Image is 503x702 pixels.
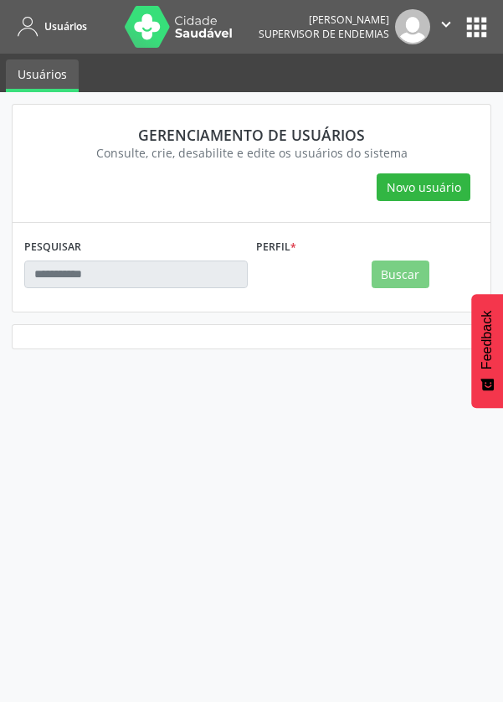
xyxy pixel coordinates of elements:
label: PESQUISAR [24,235,81,261]
div: Gerenciamento de usuários [36,126,467,144]
span: Supervisor de Endemias [259,27,389,41]
span: Usuários [44,19,87,34]
button:  [430,9,462,44]
button: Novo usuário [377,173,470,202]
i:  [437,15,455,34]
div: Consulte, crie, desabilite e edite os usuários do sistema [36,144,467,162]
span: Feedback [480,311,495,369]
button: Buscar [372,261,429,289]
a: Usuários [12,13,87,40]
img: img [395,9,430,44]
label: Perfil [256,235,296,261]
div: [PERSON_NAME] [259,13,389,27]
button: Feedback - Mostrar pesquisa [471,294,503,408]
button: apps [462,13,491,42]
a: Usuários [6,59,79,92]
span: Novo usuário [387,178,461,196]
